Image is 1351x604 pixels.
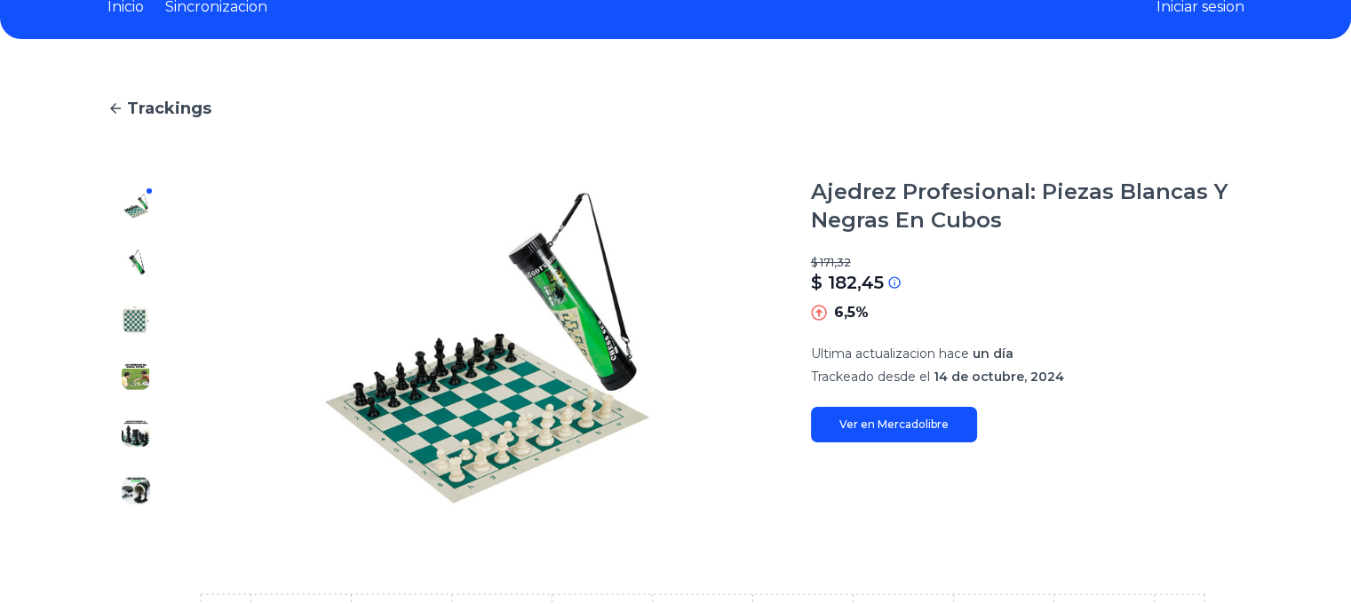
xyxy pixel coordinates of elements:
[811,270,884,295] p: $ 182,45
[122,306,150,334] img: Ajedrez Profesional: Piezas Blancas Y Negras En Cubos
[107,96,1244,121] a: Trackings
[122,249,150,277] img: Ajedrez Profesional: Piezas Blancas Y Negras En Cubos
[834,302,869,323] p: 6,5%
[934,369,1064,385] span: 14 de octubre, 2024
[811,256,1244,270] p: $ 171,32
[200,178,775,519] img: Ajedrez Profesional: Piezas Blancas Y Negras En Cubos
[973,346,1013,362] span: un día
[122,362,150,391] img: Ajedrez Profesional: Piezas Blancas Y Negras En Cubos
[811,407,977,442] a: Ver en Mercadolibre
[811,346,969,362] span: Ultima actualizacion hace
[122,192,150,220] img: Ajedrez Profesional: Piezas Blancas Y Negras En Cubos
[127,96,211,121] span: Trackings
[811,369,930,385] span: Trackeado desde el
[122,476,150,505] img: Ajedrez Profesional: Piezas Blancas Y Negras En Cubos
[122,419,150,448] img: Ajedrez Profesional: Piezas Blancas Y Negras En Cubos
[811,178,1244,234] h1: Ajedrez Profesional: Piezas Blancas Y Negras En Cubos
